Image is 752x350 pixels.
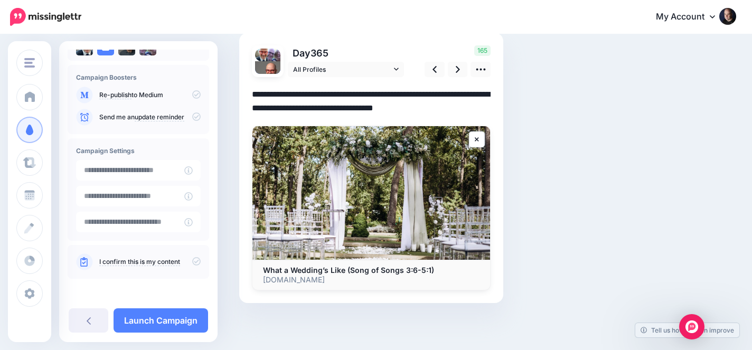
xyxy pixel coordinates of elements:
img: Missinglettr [10,8,81,26]
img: picture-bsa56863.png [268,49,280,61]
div: Open Intercom Messenger [679,314,704,339]
a: Re-publish [99,91,131,99]
a: All Profiles [288,62,404,77]
span: 365 [311,48,328,59]
a: Tell us how we can improve [635,323,739,337]
span: 165 [474,45,491,56]
img: What a Wedding’s Like (Song of Songs 3:6-5:1) [252,126,490,260]
a: My Account [645,4,736,30]
h4: Campaign Boosters [76,73,201,81]
p: to Medium [99,90,201,100]
b: What a Wedding’s Like (Song of Songs 3:6-5:1) [263,266,434,275]
a: update reminder [135,113,184,121]
img: 07USE13O-18262.jpg [255,49,268,61]
span: All Profiles [293,64,391,75]
p: [DOMAIN_NAME] [263,275,480,285]
p: Day [288,45,406,61]
img: menu.png [24,58,35,68]
a: I confirm this is my content [99,258,180,266]
h4: Campaign Settings [76,147,201,155]
img: 148610272_5061836387221777_4529192034399981611_n-bsa99574.jpg [255,61,280,87]
p: Send me an [99,112,201,122]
